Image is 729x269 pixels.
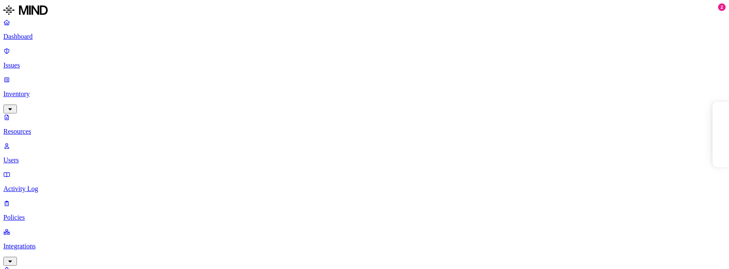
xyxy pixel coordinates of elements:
p: Dashboard [3,33,726,40]
a: Activity Log [3,171,726,193]
p: Policies [3,214,726,221]
a: Users [3,142,726,164]
a: Resources [3,113,726,135]
a: Integrations [3,228,726,264]
p: Activity Log [3,185,726,193]
p: Resources [3,128,726,135]
p: Users [3,156,726,164]
a: Inventory [3,76,726,112]
a: Issues [3,47,726,69]
p: Integrations [3,242,726,250]
p: Inventory [3,90,726,98]
img: MIND [3,3,48,17]
div: 2 [718,3,726,11]
a: Dashboard [3,19,726,40]
a: MIND [3,3,726,19]
p: Issues [3,62,726,69]
a: Policies [3,199,726,221]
